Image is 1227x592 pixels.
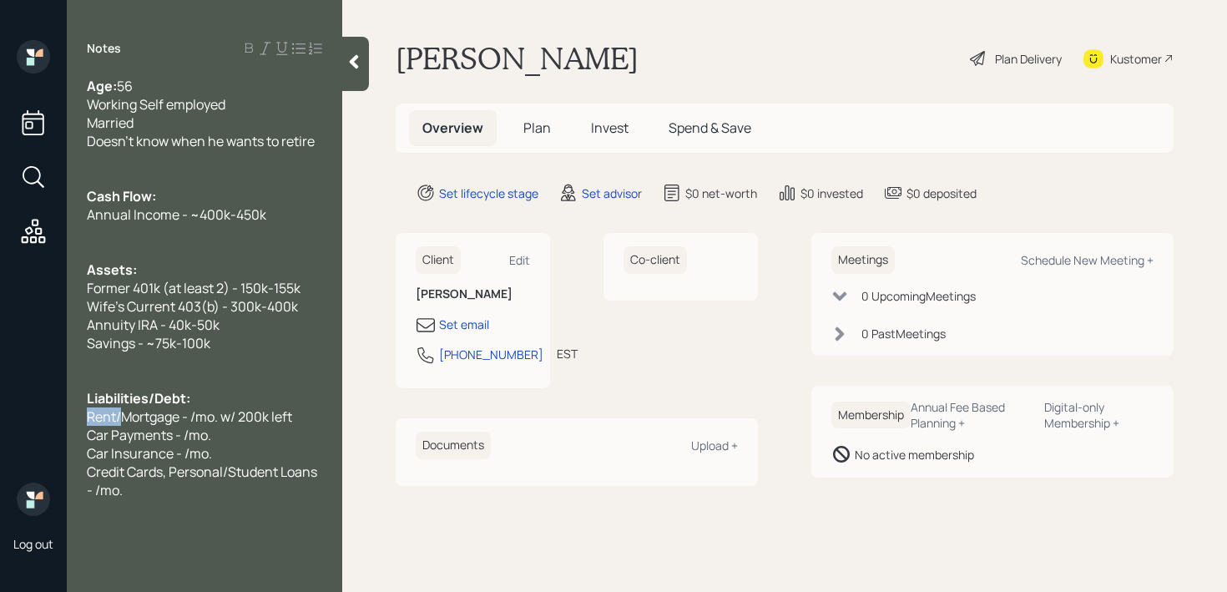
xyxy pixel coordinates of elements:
span: Married [87,114,134,132]
span: Car Insurance - /mo. [87,444,212,463]
div: Edit [509,252,530,268]
div: Digital-only Membership + [1044,399,1154,431]
span: Cash Flow: [87,187,156,205]
div: Plan Delivery [995,50,1062,68]
div: 0 Past Meeting s [861,325,946,342]
div: No active membership [855,446,974,463]
span: Age: [87,77,117,95]
span: Assets: [87,261,137,279]
h6: Co-client [624,246,687,274]
h6: Membership [831,402,911,429]
span: Rent/Mortgage - /mo. w/ 200k left [87,407,292,426]
span: Working Self employed [87,95,225,114]
span: Credit Cards, Personal/Student Loans - /mo. [87,463,320,499]
span: Car Payments - /mo. [87,426,211,444]
span: Invest [591,119,629,137]
span: 56 [117,77,133,95]
span: Spend & Save [669,119,751,137]
h6: Client [416,246,461,274]
div: Annual Fee Based Planning + [911,399,1031,431]
div: Kustomer [1110,50,1162,68]
div: Set advisor [582,185,642,202]
div: Set lifecycle stage [439,185,538,202]
div: $0 net-worth [685,185,757,202]
img: retirable_logo.png [17,483,50,516]
span: Annuity IRA - 40k-50k [87,316,220,334]
h6: Documents [416,432,491,459]
span: Overview [422,119,483,137]
span: Annual Income - ~400k-450k [87,205,266,224]
div: Upload + [691,438,738,453]
div: $0 deposited [906,185,977,202]
h6: Meetings [831,246,895,274]
div: Set email [439,316,489,333]
span: Savings - ~75k-100k [87,334,210,352]
div: 0 Upcoming Meeting s [861,287,976,305]
div: $0 invested [800,185,863,202]
span: Plan [523,119,551,137]
span: Liabilities/Debt: [87,389,190,407]
div: Schedule New Meeting + [1021,252,1154,268]
div: Log out [13,536,53,552]
div: EST [557,345,578,362]
label: Notes [87,40,121,57]
span: Wife's Current 403(b) - 300k-400k [87,297,298,316]
h6: [PERSON_NAME] [416,287,530,301]
div: [PHONE_NUMBER] [439,346,543,363]
h1: [PERSON_NAME] [396,40,639,77]
span: Doesn't know when he wants to retire [87,132,315,150]
span: Former 401k (at least 2) - 150k-155k [87,279,300,297]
